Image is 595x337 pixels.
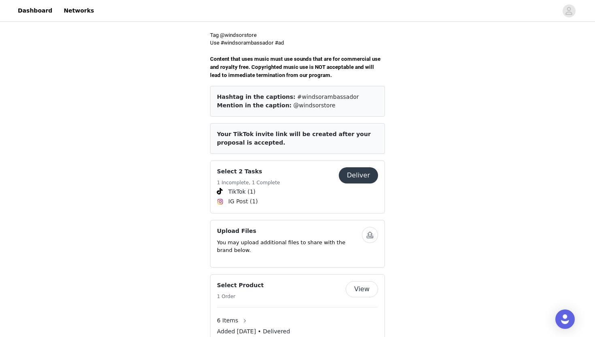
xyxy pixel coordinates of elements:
span: @windsorstore [293,102,336,109]
h5: 1 Order [217,293,264,300]
span: IG Post (1) [228,197,258,206]
div: avatar [565,4,573,17]
span: TikTok (1) [228,188,255,196]
span: Tag @windsorstore [210,32,257,38]
h4: Upload Files [217,227,362,235]
p: You may upload additional files to share with the brand below. [217,239,362,254]
h4: Select Product [217,281,264,290]
div: Select 2 Tasks [210,160,385,213]
span: Added [DATE] • Delivered [217,327,290,336]
span: Content that uses music must use sounds that are for commercial use and royalty free. Copyrighted... [210,56,382,78]
a: Dashboard [13,2,57,20]
button: View [346,281,378,297]
span: Hashtag in the captions: [217,94,295,100]
h5: 1 Incomplete, 1 Complete [217,179,280,186]
span: Your TikTok invite link will be created after your proposal is accepted. [217,131,371,146]
span: 6 Items [217,316,238,325]
img: Instagram Icon [217,198,223,205]
span: Mention in the caption: [217,102,291,109]
button: Deliver [339,167,378,183]
span: Use #windsorambassador #ad [210,40,284,46]
span: #windsorambassador [297,94,359,100]
div: Open Intercom Messenger [555,309,575,329]
a: Networks [59,2,99,20]
h4: Select 2 Tasks [217,167,280,176]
